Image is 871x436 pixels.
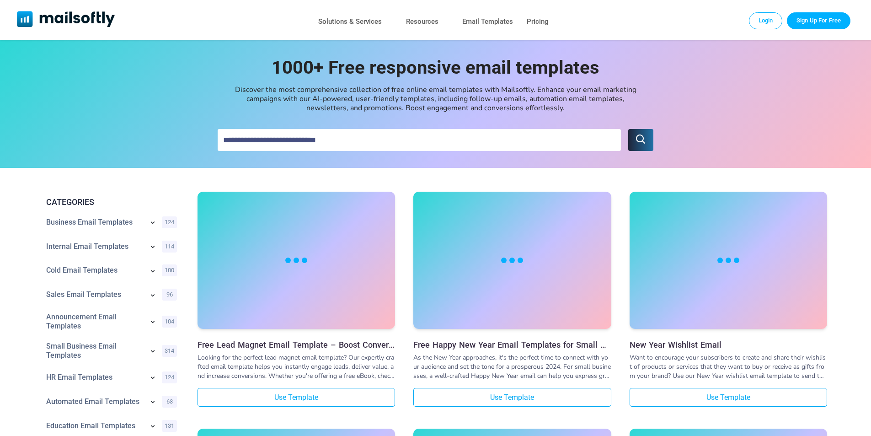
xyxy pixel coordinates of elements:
[148,317,157,328] a: Show subcategories for Announcement Email Templates
[462,15,513,28] a: Email Templates
[148,266,157,277] a: Show subcategories for Cold Email Templates
[413,340,611,350] a: Free Happy New Year Email Templates for Small Businesses in [DATE]
[198,353,395,381] div: Looking for the perfect lead magnet email template? Our expertly crafted email template helps you...
[148,346,157,357] a: Show subcategories for Small Business Email Templates
[630,340,827,350] a: New Year Wishlist Email
[787,12,850,29] a: Trial
[630,388,827,407] a: Use Template
[630,192,827,331] a: New Year Wishlist Email
[46,242,144,251] a: Category
[148,218,157,229] a: Show subcategories for Business Email Templates
[46,290,144,299] a: Category
[749,12,783,29] a: Login
[148,242,157,253] a: Show subcategories for Internal Email Templates
[17,11,115,29] a: Mailsoftly
[17,11,115,27] img: Mailsoftly Logo
[413,340,611,350] h3: Free Happy New Year Email Templates for Small Businesses in 2024
[148,421,157,432] a: Show subcategories for Education Email Templates
[148,291,157,301] a: Show subcategories for Sales Email Templates
[46,373,144,382] a: Category
[406,15,438,28] a: Resources
[46,342,144,360] a: Category
[46,312,144,331] a: Category
[198,388,395,407] a: Use Template
[198,192,395,331] a: Free Lead Magnet Email Template – Boost Conversions with Engaging Emails
[413,353,611,381] div: As the New Year approaches, it's the perfect time to connect with your audience and set the tone ...
[630,353,827,381] div: Want to encourage your subscribers to create and share their wishlist of products or services tha...
[46,397,144,406] a: Category
[527,15,549,28] a: Pricing
[148,373,157,384] a: Show subcategories for HR Email Templates
[318,15,382,28] a: Solutions & Services
[39,196,181,208] div: CATEGORIES
[253,57,619,78] h1: 1000+ Free responsive email templates
[148,397,157,408] a: Show subcategories for Automated Email Templates
[46,266,144,275] a: Category
[413,192,611,331] a: Free Happy New Year Email Templates for Small Businesses in 2024
[46,421,144,431] a: Category
[230,85,641,113] div: Discover the most comprehensive collection of free online email templates with Mailsoftly. Enhanc...
[46,218,144,227] a: Category
[198,340,395,350] a: Free Lead Magnet Email Template – Boost Conversions with Engaging Emails
[413,388,611,407] a: Use Template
